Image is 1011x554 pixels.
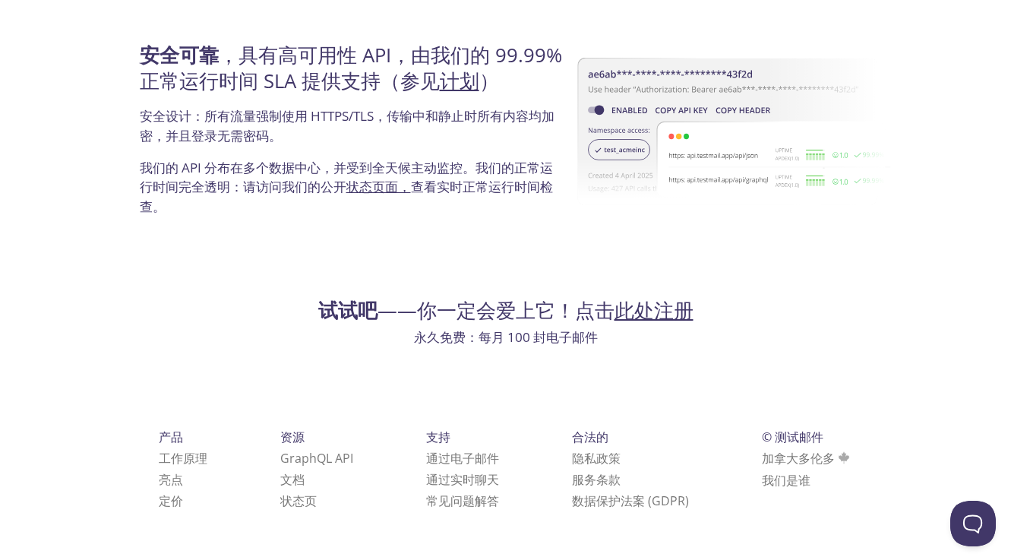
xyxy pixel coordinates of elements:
a: 亮点 [159,471,183,488]
img: 正常运行时间 [577,10,890,254]
a: 数据保护法案 (GDPR) [572,492,689,509]
a: 状态页面， [346,178,411,195]
font: © 测试邮件 [762,429,823,445]
a: 隐私政策 [572,450,621,467]
font: 解答 [475,492,499,509]
font: 通过电子邮件 [426,450,499,467]
a: 文档 [280,471,305,488]
font: ） [479,68,499,94]
font: 支持 [426,429,450,445]
font: 永久免费：每月 100 封电子邮件 [414,328,598,346]
a: 我们是谁 [762,472,810,489]
a: 计划 [440,68,479,94]
a: 此处注册 [614,297,693,324]
font: 常见问题 [426,492,475,509]
font: 加拿大多伦多 [762,450,835,467]
a: 服务条款 [572,471,621,488]
font: 试试吧 [318,297,378,324]
a: GraphQL API [280,450,353,467]
font: 我们的 API 分布在多个数据中心，并受到全天候主动监控。我们的正常运行时间完全透明：请访问我们的公开 [140,159,553,196]
font: 安全设计：所有流量强制使用 HTTPS/TLS，传输中和静止时所有内容均加密，并且登录无需密码。 [140,107,554,144]
font: 资源 [280,429,305,445]
font: 可靠 [179,42,219,68]
iframe: 求助童子军信标 - 开放 [950,501,996,546]
a: 工作原理 [159,450,207,467]
font: 产品 [159,429,183,445]
font: ， [219,42,239,68]
font: 通过实时聊天 [426,471,499,488]
font: ——你一定会爱上它！点击 [378,297,614,324]
font: 查看实时正常运行时间检查。 [140,178,553,215]
font: 具有高可用性 API，由我们的 99.99% 正常运行时间 SLA 提供支持（参见 [140,42,562,94]
font: 合法的 [572,429,608,445]
a: 定价 [159,492,183,509]
font: 安全 [140,42,179,68]
a: 状态页 [280,492,317,509]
